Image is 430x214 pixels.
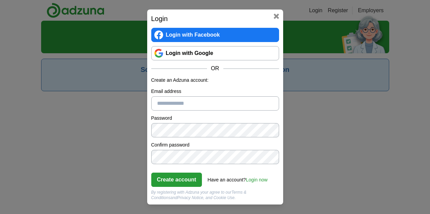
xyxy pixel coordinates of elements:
[207,64,223,73] span: OR
[151,173,202,187] button: Create account
[177,195,203,200] a: Privacy Notice
[246,177,268,182] a: Login now
[151,115,279,122] label: Password
[151,77,279,84] p: Create an Adzuna account:
[151,141,279,149] label: Confirm password
[151,28,279,42] a: Login with Facebook
[208,172,268,183] div: Have an account?
[151,46,279,60] a: Login with Google
[151,88,279,95] label: Email address
[151,190,279,200] div: By registering with Adzuna your agree to our and , and Cookie Use.
[151,14,279,24] h2: Login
